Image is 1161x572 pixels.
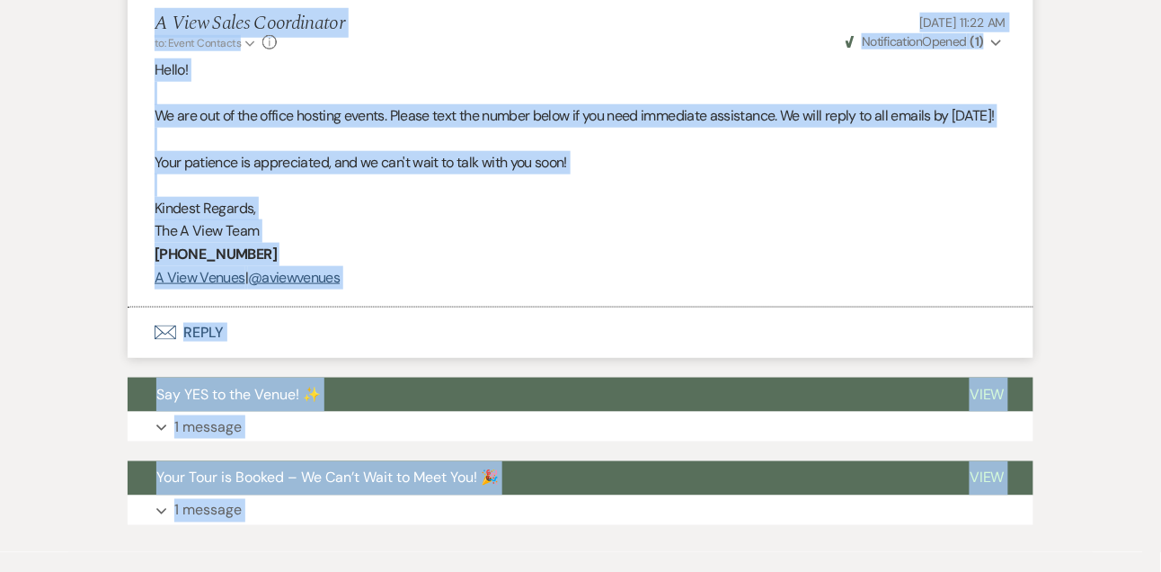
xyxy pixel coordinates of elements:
a: @aviewvenues [248,268,340,287]
strong: ( 1 ) [970,33,984,49]
span: Your patience is appreciated, and we can't wait to talk with you soon! [155,153,567,172]
span: The A View Team [155,221,259,240]
span: View [970,469,1005,487]
p: 1 message [174,499,242,523]
a: A View Venues [155,268,245,287]
button: View [941,461,1033,496]
span: [DATE] 11:22 AM [920,14,1006,31]
strong: [PHONE_NUMBER] [155,245,277,264]
button: Reply [128,308,1033,358]
h5: A View Sales Coordinator [155,13,344,35]
span: View [970,385,1005,404]
span: We are out of the office hosting events. Please text the number below if you need immediate assis... [155,106,995,125]
span: Your Tour is Booked – We Can’t Wait to Meet You! 🎉 [156,469,499,487]
button: Say YES to the Venue! ✨ [128,378,941,412]
button: Your Tour is Booked – We Can’t Wait to Meet You! 🎉 [128,461,941,496]
button: 1 message [128,496,1033,526]
span: Opened [846,33,984,49]
span: to: Event Contacts [155,36,241,50]
button: View [941,378,1033,412]
span: | [245,268,248,287]
button: to: Event Contacts [155,35,258,51]
span: Notification [862,33,922,49]
p: Hello! [155,58,1006,82]
button: NotificationOpened (1) [843,32,1006,51]
button: 1 message [128,412,1033,442]
span: Kindest Regards, [155,199,256,218]
span: Say YES to the Venue! ✨ [156,385,321,404]
p: 1 message [174,416,242,439]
